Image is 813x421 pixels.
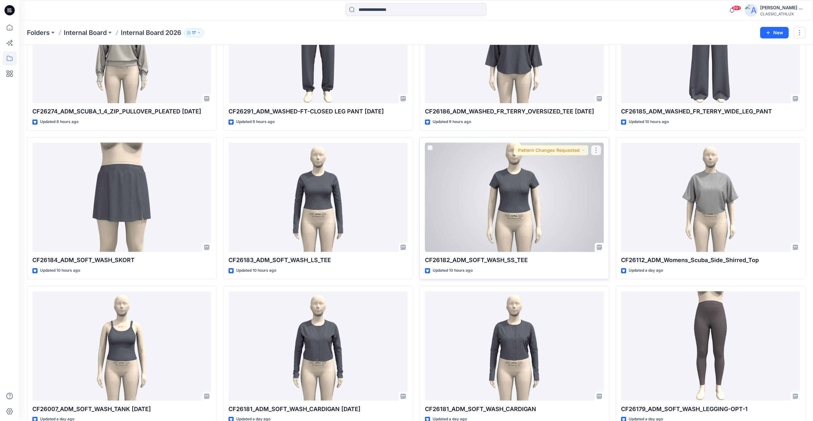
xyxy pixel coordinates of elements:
a: CF26181_ADM_SOFT_WASH_CARDIGAN 11OCT25 [228,291,407,400]
p: Updated a day ago [629,267,663,274]
p: CF26181_ADM_SOFT_WASH_CARDIGAN [DATE] [228,405,407,414]
img: avatar [745,4,758,17]
p: CF26182_ADM_SOFT_WASH_SS_TEE [425,256,604,265]
button: New [760,27,789,38]
p: CF26112_ADM_Womens_Scuba_Side_Shirred_Top [621,256,800,265]
a: Folders [27,28,50,37]
div: [PERSON_NAME] Cfai [760,4,805,12]
p: CF26179_ADM_SOFT_WASH_LEGGING-OPT-1 [621,405,800,414]
p: CF26274_ADM_SCUBA_1_4_ZIP_PULLOVER_PLEATED [DATE] [32,107,211,116]
p: CF26186_ADM_WASHED_FR_TERRY_OVERSIZED_TEE [DATE] [425,107,604,116]
p: CF26007_ADM_SOFT_WASH_TANK [DATE] [32,405,211,414]
span: 99+ [732,5,741,11]
p: Updated 10 hours ago [433,267,473,274]
a: CF26007_ADM_SOFT_WASH_TANK 11OCT25 [32,291,211,400]
a: CF26183_ADM_SOFT_WASH_LS_TEE [228,143,407,252]
p: CF26185_ADM_WASHED_FR_TERRY_WIDE_LEG_PANT [621,107,800,116]
a: CF26112_ADM_Womens_Scuba_Side_Shirred_Top [621,143,800,252]
p: Updated 10 hours ago [236,267,276,274]
a: CF26182_ADM_SOFT_WASH_SS_TEE [425,143,604,252]
a: CF26179_ADM_SOFT_WASH_LEGGING-OPT-1 [621,291,800,400]
a: Internal Board [64,28,107,37]
a: CF26181_ADM_SOFT_WASH_CARDIGAN [425,291,604,400]
p: Updated 8 hours ago [40,119,79,125]
p: CF26291_ADM_WASHED-FT-CLOSED LEG PANT [DATE] [228,107,407,116]
p: Updated 9 hours ago [236,119,275,125]
button: 17 [184,28,204,37]
p: CF26184_ADM_SOFT_WASH_SKORT [32,256,211,265]
p: Updated 9 hours ago [433,119,471,125]
p: Internal Board 2026 [121,28,181,37]
p: CF26181_ADM_SOFT_WASH_CARDIGAN [425,405,604,414]
p: Updated 10 hours ago [629,119,669,125]
p: CF26183_ADM_SOFT_WASH_LS_TEE [228,256,407,265]
p: Updated 10 hours ago [40,267,80,274]
p: 17 [192,29,196,36]
div: CLASSIC_ATHLUX [760,12,805,16]
a: CF26184_ADM_SOFT_WASH_SKORT [32,143,211,252]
